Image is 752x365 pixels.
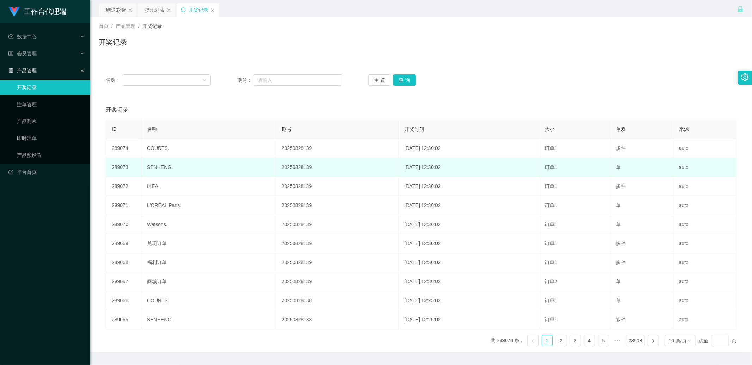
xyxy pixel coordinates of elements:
[99,23,109,29] span: 首页
[584,335,595,346] a: 4
[673,310,736,329] td: auto
[399,253,539,272] td: [DATE] 12:30:02
[167,8,171,12] i: 图标: close
[8,165,85,179] a: 图标: dashboard平台首页
[545,145,557,151] span: 订单1
[531,339,535,343] i: 图标: left
[276,272,399,291] td: 20250828139
[141,310,276,329] td: SENHENG.
[141,291,276,310] td: COURTS.
[106,77,122,84] span: 名称：
[276,139,399,158] td: 20250828139
[141,253,276,272] td: 福利订单
[17,148,85,162] a: 产品预设置
[673,196,736,215] td: auto
[673,215,736,234] td: auto
[545,164,557,170] span: 订单1
[616,241,626,246] span: 多件
[616,126,626,132] span: 单双
[679,126,689,132] span: 来源
[141,196,276,215] td: L'ORÉAL Paris.
[570,335,581,346] li: 3
[17,80,85,95] a: 开奖记录
[138,23,140,29] span: /
[399,234,539,253] td: [DATE] 12:30:02
[99,37,127,48] h1: 开奖记录
[673,291,736,310] td: auto
[202,78,207,83] i: 图标: down
[106,177,141,196] td: 289072
[8,68,13,73] i: 图标: appstore-o
[106,272,141,291] td: 289067
[626,335,645,346] li: 28908
[399,272,539,291] td: [DATE] 12:30:02
[545,260,557,265] span: 订单1
[651,339,655,343] i: 图标: right
[141,215,276,234] td: Watsons.
[253,74,342,86] input: 请输入
[673,253,736,272] td: auto
[368,74,391,86] button: 重 置
[106,291,141,310] td: 289066
[116,23,135,29] span: 产品管理
[399,139,539,158] td: [DATE] 12:30:02
[616,164,621,170] span: 单
[616,145,626,151] span: 多件
[8,34,13,39] i: 图标: check-circle-o
[128,8,132,12] i: 图标: close
[141,158,276,177] td: SENHENG.
[545,202,557,208] span: 订单1
[616,183,626,189] span: 多件
[106,215,141,234] td: 289070
[399,291,539,310] td: [DATE] 12:25:02
[276,234,399,253] td: 20250828139
[276,291,399,310] td: 20250828138
[24,0,66,23] h1: 工作台代理端
[210,8,215,12] i: 图标: close
[399,158,539,177] td: [DATE] 12:30:02
[741,73,749,81] i: 图标: setting
[612,335,623,346] li: 向后 5 页
[8,68,37,73] span: 产品管理
[556,335,567,346] li: 2
[616,298,621,303] span: 单
[399,215,539,234] td: [DATE] 12:30:02
[276,215,399,234] td: 20250828139
[673,177,736,196] td: auto
[111,23,113,29] span: /
[106,158,141,177] td: 289073
[698,335,736,346] div: 跳至 页
[142,23,162,29] span: 开奖记录
[181,7,186,12] i: 图标: sync
[545,183,557,189] span: 订单1
[106,3,126,17] div: 赠送彩金
[399,177,539,196] td: [DATE] 12:30:02
[276,177,399,196] td: 20250828139
[276,253,399,272] td: 20250828139
[616,202,621,208] span: 单
[598,335,609,346] a: 5
[8,51,13,56] i: 图标: table
[737,6,744,12] i: 图标: lock
[673,139,736,158] td: auto
[141,177,276,196] td: IKEA.
[490,335,525,346] li: 共 289074 条，
[147,126,157,132] span: 名称
[399,196,539,215] td: [DATE] 12:30:02
[106,234,141,253] td: 289069
[616,260,626,265] span: 多件
[106,105,128,114] span: 开奖记录
[276,310,399,329] td: 20250828138
[8,51,37,56] span: 会员管理
[112,126,117,132] span: ID
[282,126,292,132] span: 期号
[570,335,581,346] a: 3
[616,221,621,227] span: 单
[542,335,553,346] li: 1
[616,279,621,284] span: 单
[189,3,208,17] div: 开奖记录
[237,77,253,84] span: 期号：
[106,139,141,158] td: 289074
[556,335,567,346] a: 2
